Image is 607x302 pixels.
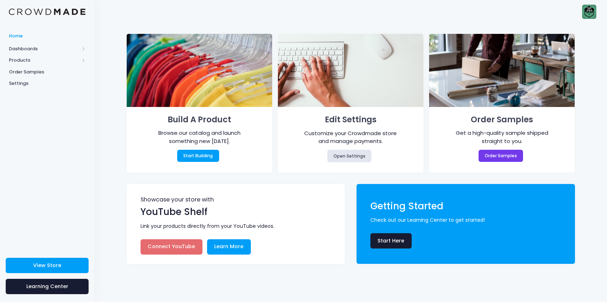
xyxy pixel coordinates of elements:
span: Dashboards [9,45,79,52]
a: View Store [6,258,89,273]
a: Learning Center [6,279,89,294]
span: Products [9,57,79,64]
h1: Order Samples [440,113,565,127]
span: Link your products directly from your YouTube videos. [141,222,335,230]
span: Check out our Learning Center to get started! [370,216,565,224]
div: Customize your Crowdmade store and manage payments. [300,129,402,145]
span: View Store [33,262,61,269]
a: Start Here [370,233,412,249]
img: Logo [9,9,85,15]
a: Start Building [177,150,219,162]
h1: Build A Product [137,113,262,127]
span: Settings [9,80,85,87]
div: Get a high-quality sample shipped straight to you. [451,129,553,145]
span: YouTube Shelf [141,205,207,218]
span: Learning Center [26,283,68,290]
a: Order Samples [479,150,523,162]
span: Getting Started [370,200,443,213]
a: Connect YouTube [141,239,202,255]
span: Showcase your store with [141,197,332,205]
img: User [582,5,596,19]
span: Home [9,32,85,40]
a: Learn More [207,239,251,255]
div: Browse our catalog and launch something new [DATE]. [148,129,250,145]
span: Order Samples [9,68,85,76]
a: Open Settings [327,150,372,162]
h1: Edit Settings [288,113,413,127]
